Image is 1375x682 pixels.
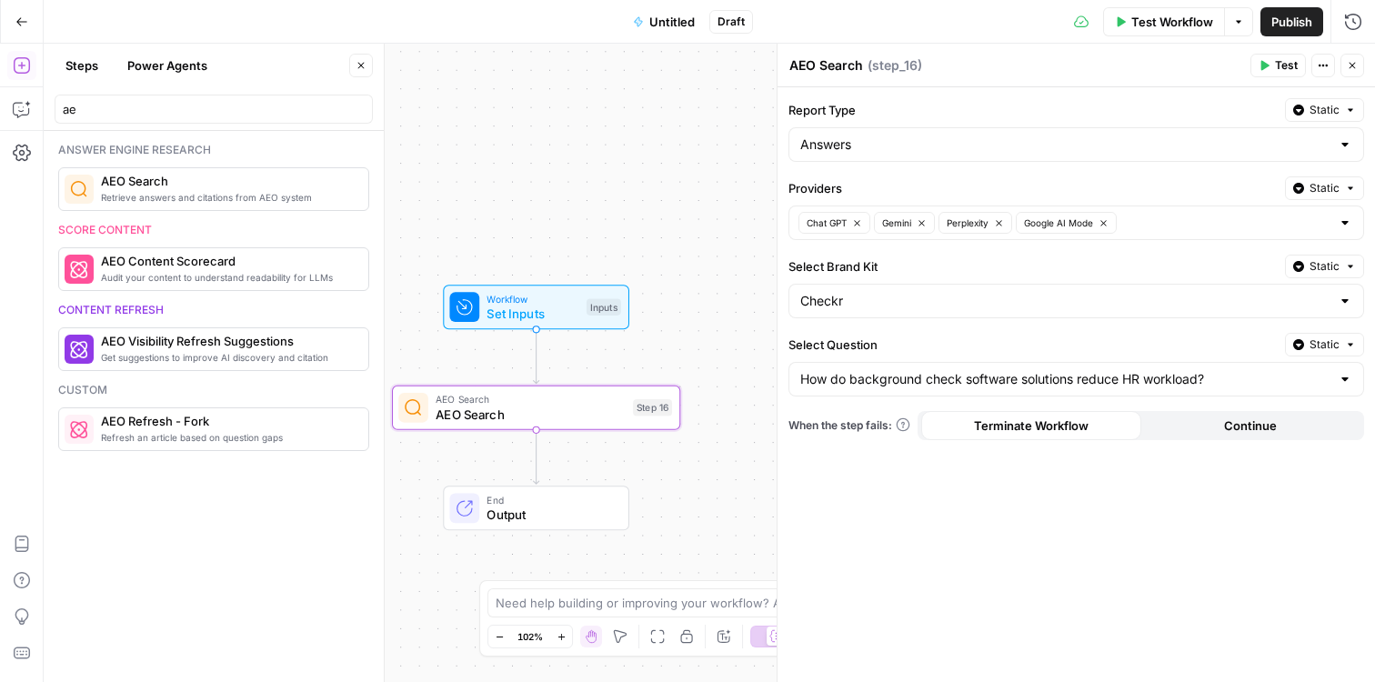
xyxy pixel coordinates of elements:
g: Edge from start to step_16 [534,329,539,384]
span: Test Workflow [1131,13,1213,31]
div: Content refresh [58,302,369,318]
span: Output [487,506,613,524]
span: Static [1310,180,1340,196]
span: AEO Search [436,405,626,423]
input: How do background check software solutions reduce HR workload? [800,370,1330,388]
textarea: AEO Search [789,56,863,75]
span: Get suggestions to improve AI discovery and citation [101,350,354,365]
input: Search steps [63,100,365,118]
input: Checkr [800,292,1330,310]
span: Refresh an article based on question gaps [101,430,354,445]
div: AEO SearchAEO SearchStep 16 [392,386,680,430]
button: Test [1250,54,1306,77]
span: AEO Visibility Refresh Suggestions [101,332,354,350]
span: AEO Refresh - Fork [101,412,354,430]
span: Gemini [882,216,911,230]
span: Set Inputs [487,305,578,323]
button: Static [1285,98,1364,122]
button: Untitled [622,7,706,36]
label: Providers [788,179,1278,197]
button: Continue [1141,411,1361,440]
span: AEO Search [436,392,626,406]
button: Static [1285,176,1364,200]
div: WorkflowSet InputsInputs [392,285,680,329]
span: Workflow [487,291,578,306]
div: Step 16 [633,399,672,416]
span: ( step_16 ) [868,56,922,75]
span: Continue [1224,416,1277,435]
label: Select Question [788,336,1278,354]
button: Power Agents [116,51,218,80]
a: When the step fails: [788,417,910,434]
div: EndOutput [392,486,680,530]
div: Answer engine research [58,142,369,158]
span: Static [1310,102,1340,118]
span: Perplexity [947,216,989,230]
button: Chat GPT [798,212,870,234]
button: Google AI Mode [1016,212,1117,234]
div: Inputs [587,299,621,316]
span: Publish [1271,13,1312,31]
button: Static [1285,333,1364,356]
span: Audit your content to understand readability for LLMs [101,270,354,285]
input: Answers [800,135,1330,154]
button: Test Workflow [1103,7,1224,36]
label: Report Type [788,101,1278,119]
span: AEO Content Scorecard [101,252,354,270]
button: Publish [1260,7,1323,36]
span: Static [1310,336,1340,353]
button: Steps [55,51,109,80]
span: Draft [718,14,745,30]
label: Select Brand Kit [788,257,1278,276]
span: Retrieve answers and citations from AEO system [101,190,354,205]
span: 102% [517,629,543,644]
span: AEO Search [101,172,354,190]
span: Static [1310,258,1340,275]
span: Test [1275,57,1298,74]
span: Untitled [649,13,695,31]
div: Custom [58,382,369,398]
span: Terminate Workflow [974,416,1089,435]
span: End [487,492,613,506]
button: Gemini [874,212,935,234]
span: Chat GPT [807,216,847,230]
div: Score content [58,222,369,238]
button: Perplexity [938,212,1012,234]
span: Google AI Mode [1024,216,1093,230]
g: Edge from step_16 to end [534,429,539,484]
button: Static [1285,255,1364,278]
